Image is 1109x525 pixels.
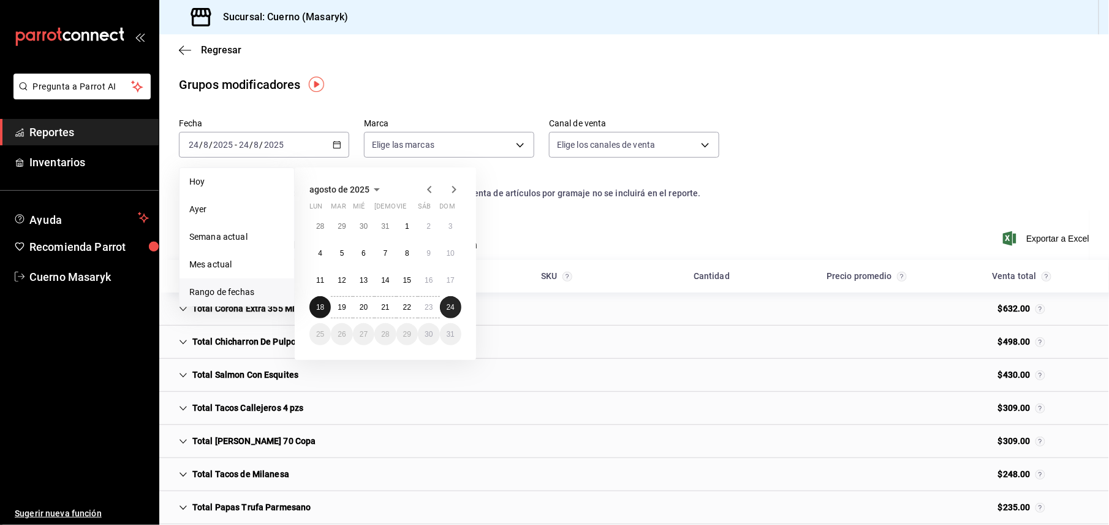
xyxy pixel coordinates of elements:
[361,249,366,258] abbr: 6 de agosto de 2025
[447,249,455,258] abbr: 10 de agosto de 2025
[396,269,418,291] button: 15 de agosto de 2025
[425,303,433,312] abbr: 23 de agosto de 2025
[1035,470,1045,480] svg: Venta total = venta de artículos + venta grupos modificadores
[360,303,368,312] abbr: 20 de agosto de 2025
[547,437,567,446] div: Cell
[188,140,199,150] input: --
[213,10,348,25] h3: Sucursal: Cuerno (Masaryk)
[189,258,284,271] span: Mes actual
[159,293,1109,326] div: Row
[331,323,352,345] button: 26 de agosto de 2025
[331,202,346,215] abbr: martes
[203,140,209,150] input: --
[418,323,439,345] button: 30 de agosto de 2025
[1035,370,1045,380] svg: Venta total = venta de artículos + venta grupos modificadores
[988,297,1055,320] div: Cell
[396,202,406,215] abbr: viernes
[562,272,572,282] svg: Los artículos y grupos modificadores se agruparán por SKU; se mostrará el primer creado.
[1035,337,1045,347] svg: Venta total = venta de artículos + venta grupos modificadores
[29,269,149,285] span: Cuerno Masaryk
[316,330,324,339] abbr: 25 de agosto de 2025
[396,296,418,318] button: 22 de agosto de 2025
[449,222,453,231] abbr: 3 de agosto de 2025
[309,215,331,237] button: 28 de julio de 2025
[702,437,722,446] div: Cell
[479,265,634,288] div: HeadCell
[857,404,877,413] div: Cell
[338,303,346,312] abbr: 19 de agosto de 2025
[418,269,439,291] button: 16 de agosto de 2025
[396,323,418,345] button: 29 de agosto de 2025
[29,124,149,140] span: Reportes
[381,303,389,312] abbr: 21 de agosto de 2025
[547,503,567,513] div: Cell
[440,323,461,345] button: 31 de agosto de 2025
[353,242,374,264] button: 6 de agosto de 2025
[169,331,306,353] div: Cell
[374,215,396,237] button: 31 de julio de 2025
[702,370,722,380] div: Cell
[1035,304,1045,314] svg: Venta total = venta de artículos + venta grupos modificadores
[547,470,567,480] div: Cell
[309,242,331,264] button: 4 de agosto de 2025
[235,140,237,150] span: -
[988,331,1055,353] div: Cell
[260,140,263,150] span: /
[309,77,324,92] img: Tooltip marker
[169,430,326,453] div: Cell
[1042,272,1051,282] svg: La venta total considera cambios de precios en los artículos así como costos adicionales por grup...
[29,210,133,225] span: Ayuda
[426,249,431,258] abbr: 9 de agosto de 2025
[169,496,321,519] div: Cell
[425,276,433,285] abbr: 16 de agosto de 2025
[857,370,877,380] div: Cell
[201,44,241,56] span: Regresar
[440,215,461,237] button: 3 de agosto de 2025
[135,32,145,42] button: open_drawer_menu
[381,222,389,231] abbr: 31 de julio de 2025
[1035,404,1045,413] svg: Venta total = venta de artículos + venta grupos modificadores
[179,120,349,128] label: Fecha
[1035,503,1045,513] svg: Venta total = venta de artículos + venta grupos modificadores
[364,120,534,128] label: Marca
[189,231,284,243] span: Semana actual
[418,202,431,215] abbr: sábado
[360,222,368,231] abbr: 30 de julio de 2025
[331,296,352,318] button: 19 de agosto de 2025
[447,330,455,339] abbr: 31 de agosto de 2025
[29,154,149,171] span: Inventarios
[338,330,346,339] abbr: 26 de agosto de 2025
[199,140,203,150] span: /
[857,470,877,480] div: Cell
[988,364,1055,386] div: Cell
[857,437,877,446] div: Cell
[169,463,299,486] div: Cell
[159,392,1109,425] div: Row
[13,74,151,99] button: Pregunta a Parrot AI
[169,297,305,320] div: Cell
[418,215,439,237] button: 2 de agosto de 2025
[988,397,1055,420] div: Cell
[988,430,1055,453] div: Cell
[857,337,877,347] div: Cell
[316,276,324,285] abbr: 11 de agosto de 2025
[702,304,722,314] div: Cell
[213,140,233,150] input: ----
[309,296,331,318] button: 18 de agosto de 2025
[353,296,374,318] button: 20 de agosto de 2025
[353,215,374,237] button: 30 de julio de 2025
[418,296,439,318] button: 23 de agosto de 2025
[15,507,149,520] span: Sugerir nueva función
[309,269,331,291] button: 11 de agosto de 2025
[988,496,1055,519] div: Cell
[440,202,455,215] abbr: domingo
[547,404,567,413] div: Cell
[426,222,431,231] abbr: 2 de agosto de 2025
[159,491,1109,524] div: Row
[405,222,409,231] abbr: 1 de agosto de 2025
[189,286,284,299] span: Rango de fechas
[440,269,461,291] button: 17 de agosto de 2025
[254,140,260,150] input: --
[418,242,439,264] button: 9 de agosto de 2025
